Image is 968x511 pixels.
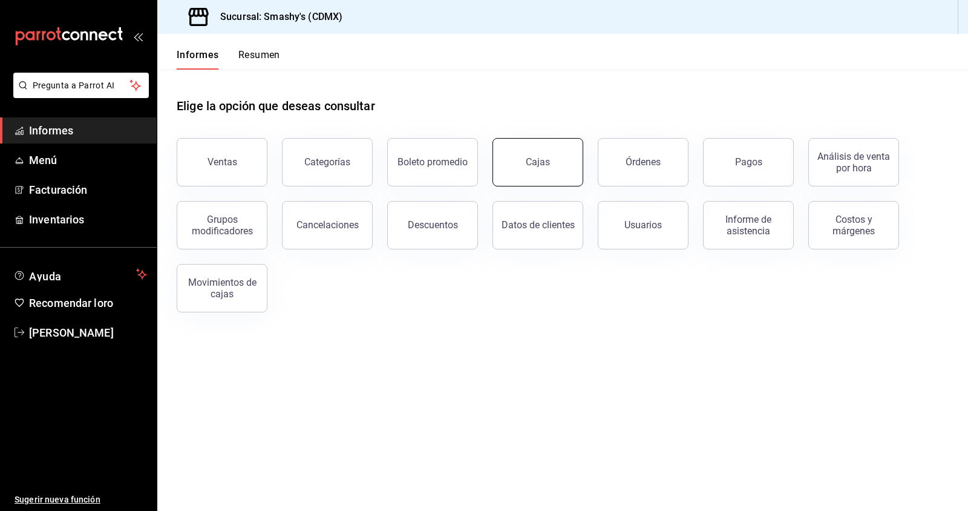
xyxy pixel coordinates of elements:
[33,81,115,90] font: Pregunta a Parrot AI
[598,201,688,249] button: Usuarios
[133,31,143,41] button: abrir_cajón_menú
[282,138,373,186] button: Categorías
[177,48,280,70] div: pestañas de navegación
[177,138,267,186] button: Ventas
[526,156,550,168] font: Cajas
[626,156,661,168] font: Órdenes
[703,201,794,249] button: Informe de asistencia
[808,201,899,249] button: Costos y márgenes
[8,88,149,101] a: Pregunta a Parrot AI
[502,219,575,231] font: Datos de clientes
[735,156,762,168] font: Pagos
[29,213,84,226] font: Inventarios
[387,138,478,186] button: Boleto promedio
[29,183,87,196] font: Facturación
[29,326,114,339] font: [PERSON_NAME]
[832,214,875,237] font: Costos y márgenes
[29,154,57,166] font: Menú
[177,264,267,312] button: Movimientos de cajas
[808,138,899,186] button: Análisis de venta por hora
[282,201,373,249] button: Cancelaciones
[15,495,100,504] font: Sugerir nueva función
[177,49,219,61] font: Informes
[703,138,794,186] button: Pagos
[220,11,342,22] font: Sucursal: Smashy's (CDMX)
[397,156,468,168] font: Boleto promedio
[817,151,890,174] font: Análisis de venta por hora
[29,124,73,137] font: Informes
[296,219,359,231] font: Cancelaciones
[304,156,350,168] font: Categorías
[13,73,149,98] button: Pregunta a Parrot AI
[492,138,583,186] button: Cajas
[188,277,257,300] font: Movimientos de cajas
[725,214,771,237] font: Informe de asistencia
[29,270,62,283] font: Ayuda
[598,138,688,186] button: Órdenes
[192,214,253,237] font: Grupos modificadores
[408,219,458,231] font: Descuentos
[208,156,237,168] font: Ventas
[624,219,662,231] font: Usuarios
[29,297,113,309] font: Recomendar loro
[177,201,267,249] button: Grupos modificadores
[387,201,478,249] button: Descuentos
[177,99,375,113] font: Elige la opción que deseas consultar
[238,49,280,61] font: Resumen
[492,201,583,249] button: Datos de clientes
